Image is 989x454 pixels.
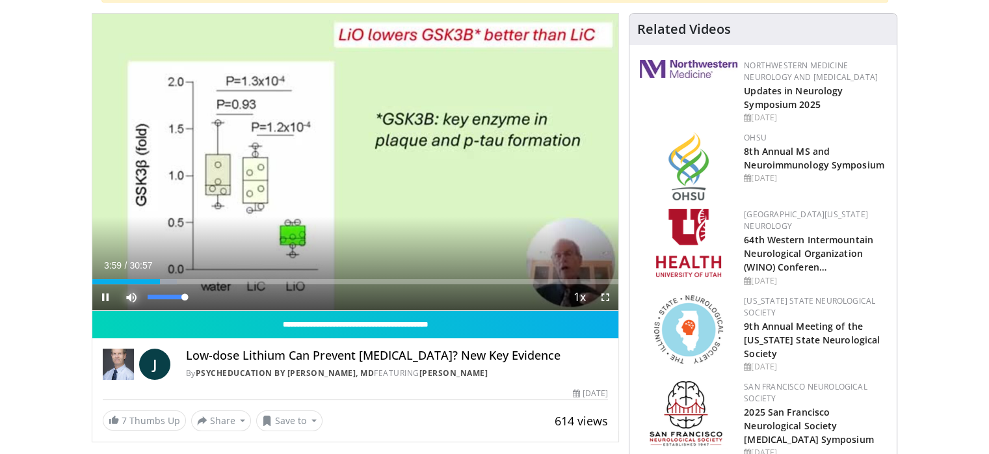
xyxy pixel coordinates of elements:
[744,275,886,287] div: [DATE]
[186,349,609,363] h4: Low-dose Lithium Can Prevent [MEDICAL_DATA]? New Key Evidence
[744,361,886,373] div: [DATE]
[656,209,721,277] img: f6362829-b0a3-407d-a044-59546adfd345.png.150x105_q85_autocrop_double_scale_upscale_version-0.2.png
[573,388,608,399] div: [DATE]
[744,406,873,446] a: 2025 San Francisco Neurological Society [MEDICAL_DATA] Symposium
[592,284,618,310] button: Fullscreen
[92,14,619,311] video-js: Video Player
[104,260,122,271] span: 3:59
[640,60,737,78] img: 2a462fb6-9365-492a-ac79-3166a6f924d8.png.150x105_q85_autocrop_double_scale_upscale_version-0.2.jpg
[256,410,323,431] button: Save to
[654,295,723,364] img: 71a8b48c-8850-4916-bbdd-e2f3ccf11ef9.png.150x105_q85_autocrop_double_scale_upscale_version-0.2.png
[650,381,728,449] img: ad8adf1f-d405-434e-aebe-ebf7635c9b5d.png.150x105_q85_autocrop_double_scale_upscale_version-0.2.png
[148,295,185,299] div: Volume Level
[744,60,878,83] a: Northwestern Medicine Neurology and [MEDICAL_DATA]
[103,410,186,431] a: 7 Thumbs Up
[744,145,884,171] a: 8th Annual MS and Neuroimmunology Symposium
[744,320,880,360] a: 9th Annual Meeting of the [US_STATE] State Neurological Society
[744,132,767,143] a: OHSU
[92,279,619,284] div: Progress Bar
[419,367,488,379] a: [PERSON_NAME]
[744,209,868,232] a: [GEOGRAPHIC_DATA][US_STATE] Neurology
[125,260,127,271] span: /
[103,349,134,380] img: PsychEducation by James Phelps, MD
[637,21,731,37] h4: Related Videos
[122,414,127,427] span: 7
[92,284,118,310] button: Pause
[555,413,608,429] span: 614 views
[744,172,886,184] div: [DATE]
[191,410,252,431] button: Share
[744,234,873,273] a: 64th Western Intermountain Neurological Organization (WINO) Conferen…
[186,367,609,379] div: By FEATURING
[744,295,875,318] a: [US_STATE] State Neurological Society
[566,284,592,310] button: Playback Rate
[744,112,886,124] div: [DATE]
[118,284,144,310] button: Mute
[668,132,709,200] img: da959c7f-65a6-4fcf-a939-c8c702e0a770.png.150x105_q85_autocrop_double_scale_upscale_version-0.2.png
[139,349,170,380] a: J
[744,381,867,404] a: San Francisco Neurological Society
[196,367,375,379] a: PsychEducation by [PERSON_NAME], MD
[744,85,843,111] a: Updates in Neurology Symposium 2025
[129,260,152,271] span: 30:57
